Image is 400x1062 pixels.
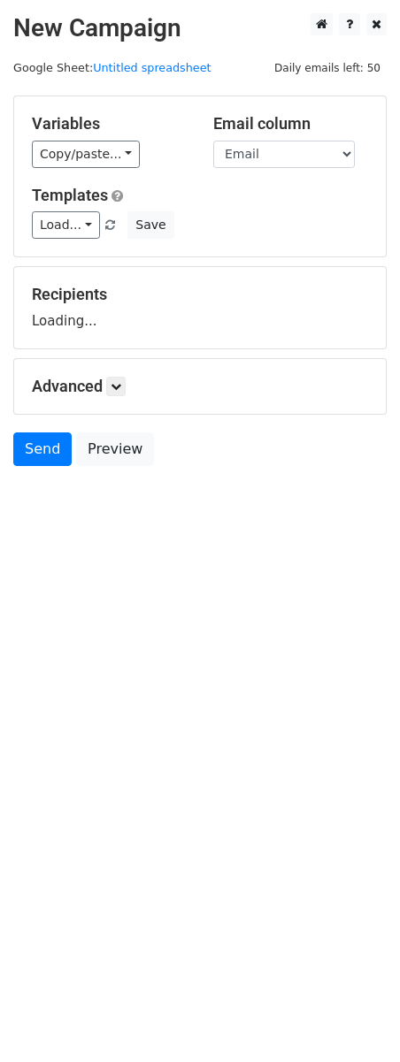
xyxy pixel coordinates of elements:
[93,61,211,74] a: Untitled spreadsheet
[32,211,100,239] a: Load...
[268,61,387,74] a: Daily emails left: 50
[32,285,368,304] h5: Recipients
[32,141,140,168] a: Copy/paste...
[213,114,368,134] h5: Email column
[268,58,387,78] span: Daily emails left: 50
[76,432,154,466] a: Preview
[32,285,368,331] div: Loading...
[32,186,108,204] a: Templates
[127,211,173,239] button: Save
[13,432,72,466] a: Send
[13,61,212,74] small: Google Sheet:
[13,13,387,43] h2: New Campaign
[32,114,187,134] h5: Variables
[32,377,368,396] h5: Advanced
